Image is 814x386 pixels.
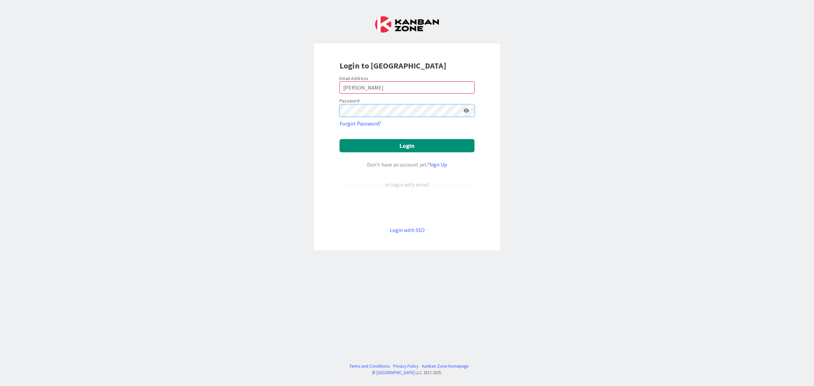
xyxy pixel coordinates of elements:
a: Login with SSO [390,227,425,233]
a: [GEOGRAPHIC_DATA] [376,370,414,375]
img: Kanban Zone [375,16,439,33]
div: © LLC 2017- 2025 . [346,369,468,376]
a: Privacy Policy [393,363,419,369]
div: or login with email [383,180,431,189]
a: Sign Up [429,161,447,168]
button: Login [340,139,474,152]
b: Login to [GEOGRAPHIC_DATA] [340,60,446,71]
label: Password [340,97,360,104]
iframe: Sign in with Google Button [336,200,478,215]
a: Kanban Zone Homepage [422,363,468,369]
a: Terms and Conditions [349,363,390,369]
label: Email Address [340,75,368,81]
div: Don’t have an account yet? [340,160,474,169]
a: Forgot Password? [340,119,381,128]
